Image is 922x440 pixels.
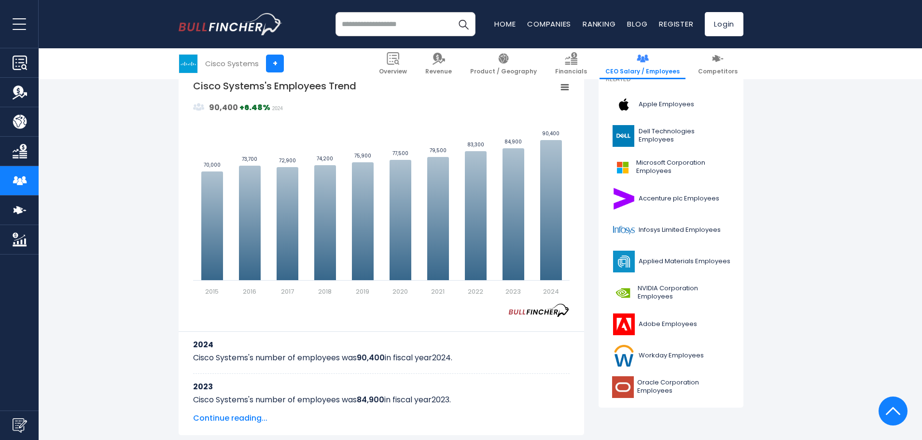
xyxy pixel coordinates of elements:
[637,379,730,395] span: Oracle Corporation Employees
[204,161,221,169] text: 70,000
[193,101,205,113] img: graph_employee_icon.svg
[639,226,721,234] span: Infosys Limited Employees
[606,280,736,306] a: NVIDIA Corporation Employees
[606,248,736,275] a: Applied Materials Employees
[432,352,451,363] span: 2024
[193,79,356,93] tspan: Cisco Systems's Employees Trend
[698,68,738,75] span: Competitors
[705,12,743,36] a: Login
[193,79,570,297] svg: Cisco Systems's Employees Trend
[467,141,484,148] text: 83,300
[373,48,413,79] a: Overview
[659,19,693,29] a: Register
[505,287,521,296] text: 2023
[612,188,636,210] img: ACN logo
[542,130,559,137] text: 90,400
[692,48,743,79] a: Competitors
[193,394,570,406] p: Cisco Systems's number of employees was in fiscal year .
[612,251,636,272] img: AMAT logo
[193,412,570,424] span: Continue reading...
[527,19,571,29] a: Companies
[639,320,697,328] span: Adobe Employees
[193,339,570,351] h3: 2024
[318,287,332,296] text: 2018
[583,19,615,29] a: Ranking
[494,19,516,29] a: Home
[606,154,736,181] a: Microsoft Corporation Employees
[639,128,730,144] span: Dell Technologies Employees
[205,58,259,69] div: Cisco Systems
[281,287,294,296] text: 2017
[612,125,636,147] img: DELL logo
[205,287,219,296] text: 2015
[244,102,270,113] strong: 6.48%
[193,352,570,364] p: Cisco Systems's number of employees was in fiscal year .
[612,345,636,367] img: WDAY logo
[639,352,704,360] span: Workday Employees
[606,185,736,212] a: Accenture plc Employees
[612,313,636,335] img: ADBE logo
[430,147,447,154] text: 79,500
[317,155,333,162] text: 74,200
[209,102,238,113] strong: 90,400
[179,55,197,73] img: CSCO logo
[239,102,270,113] strong: +
[392,287,408,296] text: 2020
[243,287,256,296] text: 2016
[242,156,257,163] text: 73,700
[612,282,635,304] img: NVDA logo
[543,287,559,296] text: 2024
[464,48,543,79] a: Product / Geography
[279,157,296,164] text: 72,900
[549,48,593,79] a: Financials
[612,219,636,241] img: INFY logo
[612,156,633,178] img: MSFT logo
[470,68,537,75] span: Product / Geography
[392,150,408,157] text: 77,500
[179,13,282,35] a: Go to homepage
[504,138,522,145] text: 84,900
[639,100,694,109] span: Apple Employees
[612,94,636,115] img: AAPL logo
[555,68,587,75] span: Financials
[606,374,736,400] a: Oracle Corporation Employees
[451,12,475,36] button: Search
[431,287,445,296] text: 2021
[357,352,385,363] b: 90,400
[606,311,736,338] a: Adobe Employees
[639,195,719,203] span: Accenture plc Employees
[606,123,736,149] a: Dell Technologies Employees
[636,159,730,175] span: Microsoft Corporation Employees
[179,13,282,35] img: bullfincher logo
[419,48,458,79] a: Revenue
[606,91,736,118] a: Apple Employees
[627,19,647,29] a: Blog
[354,152,371,159] text: 75,900
[605,68,680,75] span: CEO Salary / Employees
[266,55,284,72] a: +
[356,287,369,296] text: 2019
[612,376,634,398] img: ORCL logo
[600,48,685,79] a: CEO Salary / Employees
[606,217,736,243] a: Infosys Limited Employees
[606,342,736,369] a: Workday Employees
[606,75,736,84] p: Related
[379,68,407,75] span: Overview
[357,394,384,405] b: 84,900
[432,394,449,405] span: 2023
[272,106,283,111] span: 2024
[193,381,570,393] h3: 2023
[468,287,483,296] text: 2022
[639,257,730,266] span: Applied Materials Employees
[425,68,452,75] span: Revenue
[638,284,730,301] span: NVIDIA Corporation Employees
